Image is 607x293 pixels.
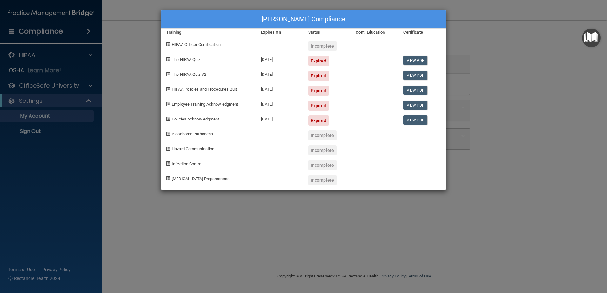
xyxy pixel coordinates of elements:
[403,101,428,110] a: View PDF
[403,71,428,80] a: View PDF
[172,146,214,151] span: Hazard Communication
[582,29,601,47] button: Open Resource Center
[308,71,329,81] div: Expired
[172,72,206,77] span: The HIPAA Quiz #2
[161,10,446,29] div: [PERSON_NAME] Compliance
[256,81,303,96] div: [DATE]
[172,132,213,136] span: Bloodborne Pathogens
[308,101,329,111] div: Expired
[256,96,303,111] div: [DATE]
[308,115,329,126] div: Expired
[308,160,337,170] div: Incomplete
[351,29,398,36] div: Cont. Education
[308,130,337,140] div: Incomplete
[256,111,303,126] div: [DATE]
[172,87,237,92] span: HIPAA Policies and Procedures Quiz
[303,29,351,36] div: Status
[403,56,428,65] a: View PDF
[398,29,446,36] div: Certificate
[256,66,303,81] div: [DATE]
[172,57,200,62] span: The HIPAA Quiz
[308,41,337,51] div: Incomplete
[403,86,428,95] a: View PDF
[172,176,230,181] span: [MEDICAL_DATA] Preparedness
[172,117,219,121] span: Policies Acknowledgment
[403,115,428,125] a: View PDF
[308,145,337,155] div: Incomplete
[256,29,303,36] div: Expires On
[161,29,256,36] div: Training
[308,175,337,185] div: Incomplete
[172,102,238,107] span: Employee Training Acknowledgment
[172,42,221,47] span: HIPAA Officer Certification
[308,56,329,66] div: Expired
[172,161,202,166] span: Infection Control
[308,86,329,96] div: Expired
[256,51,303,66] div: [DATE]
